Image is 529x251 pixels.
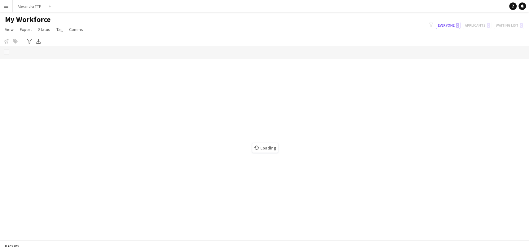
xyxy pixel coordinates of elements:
span: Status [38,27,50,32]
a: Tag [54,25,65,33]
app-action-btn: Export XLSX [35,37,42,45]
a: View [2,25,16,33]
span: My Workforce [5,15,51,24]
button: Alexandra TTF [13,0,46,12]
span: 0 [456,23,459,28]
span: Comms [69,27,83,32]
a: Comms [67,25,86,33]
span: Export [20,27,32,32]
a: Export [17,25,34,33]
a: Status [36,25,53,33]
span: Loading [252,143,278,153]
button: Everyone0 [436,22,460,29]
span: Tag [56,27,63,32]
span: View [5,27,14,32]
app-action-btn: Advanced filters [26,37,33,45]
